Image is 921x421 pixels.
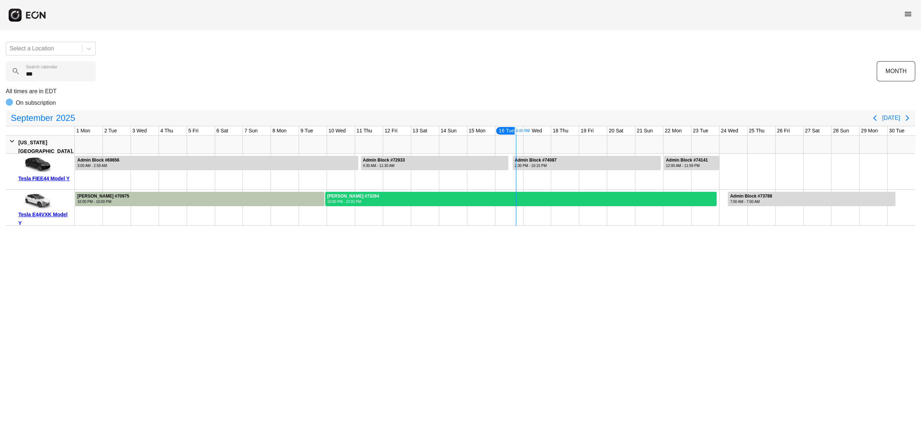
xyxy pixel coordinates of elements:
[77,194,129,199] div: [PERSON_NAME] #70975
[54,111,76,125] span: 2025
[243,126,259,135] div: 7 Sun
[363,163,405,168] div: 4:30 AM - 11:30 AM
[299,126,314,135] div: 9 Tue
[730,194,772,199] div: Admin Block #73788
[515,163,557,168] div: 2:30 PM - 10:15 PM
[271,126,288,135] div: 8 Mon
[666,158,708,163] div: Admin Block #74141
[523,126,544,135] div: 17 Wed
[215,126,230,135] div: 6 Sat
[666,163,708,168] div: 12:00 AM - 11:59 PM
[579,126,595,135] div: 19 Fri
[26,64,57,70] label: Search calendar
[355,126,373,135] div: 11 Thu
[663,154,720,170] div: Rented for 2 days by Admin Block Current status is rental
[18,138,73,164] div: [US_STATE][GEOGRAPHIC_DATA], [GEOGRAPHIC_DATA]
[6,111,80,125] button: September2025
[730,199,772,204] div: 7:00 AM - 7:00 AM
[411,126,428,135] div: 13 Sat
[16,99,56,107] p: On subscription
[75,126,92,135] div: 1 Mon
[77,163,119,168] div: 3:00 AM - 2:59 AM
[831,126,850,135] div: 28 Sun
[77,199,129,204] div: 10:00 PM - 10:00 PM
[877,61,915,81] button: MONTH
[383,126,399,135] div: 12 Fri
[18,192,54,210] img: car
[720,126,740,135] div: 24 Wed
[363,158,405,163] div: Admin Block #72933
[515,158,557,163] div: Admin Block #74087
[103,126,118,135] div: 2 Tue
[691,126,710,135] div: 23 Tue
[868,111,882,125] button: Previous page
[439,126,458,135] div: 14 Sun
[18,174,72,183] div: Tesla FIEE44 Model Y
[663,126,683,135] div: 22 Mon
[551,126,570,135] div: 18 Thu
[9,111,54,125] span: September
[18,156,54,174] img: car
[888,126,906,135] div: 30 Tue
[75,154,359,170] div: Rented for 31 days by Admin Block Current status is rental
[748,126,766,135] div: 25 Thu
[512,154,662,170] div: Rented for 6 days by Admin Block Current status is rental
[360,154,509,170] div: Rented for 6 days by Admin Block Current status is rental
[904,10,912,18] span: menu
[159,126,175,135] div: 4 Thu
[6,87,915,96] p: All times are in EDT
[75,190,325,206] div: Rented for 14 days by Jasmin jones Current status is completed
[327,126,347,135] div: 10 Wed
[776,126,791,135] div: 26 Fri
[325,190,717,206] div: Rented for 14 days by Jasmin jones Current status is rental
[467,126,487,135] div: 15 Mon
[635,126,654,135] div: 21 Sun
[77,158,119,163] div: Admin Block #69656
[327,194,379,199] div: [PERSON_NAME] #73284
[607,126,625,135] div: 20 Sat
[187,126,200,135] div: 5 Fri
[131,126,148,135] div: 3 Wed
[727,190,895,206] div: Rented for 6 days by Admin Block Current status is rental
[804,126,821,135] div: 27 Sat
[882,112,900,125] button: [DATE]
[18,210,72,227] div: Tesla E44VXK Model Y
[327,199,379,204] div: 10:00 PM - 10:00 PM
[900,111,915,125] button: Next page
[859,126,879,135] div: 29 Mon
[495,126,518,135] div: 16 Tue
